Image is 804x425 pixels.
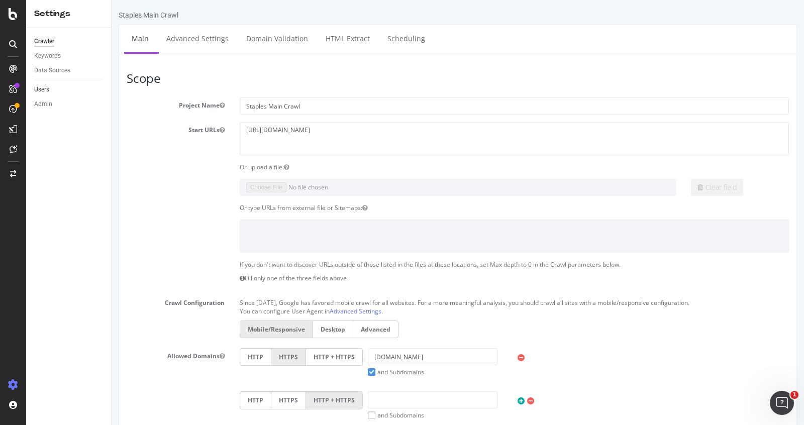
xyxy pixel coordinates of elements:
[108,126,113,134] button: Start URLs
[34,51,61,61] div: Keywords
[34,51,104,61] a: Keywords
[128,391,159,409] label: HTTP
[194,348,251,366] label: HTTP + HTTPS
[8,97,121,110] label: Project Name
[34,65,104,76] a: Data Sources
[34,99,52,110] div: Admin
[34,99,104,110] a: Admin
[128,122,677,155] textarea: [URL][DOMAIN_NAME]
[121,163,685,171] div: Or upload a file:
[256,368,313,376] label: and Subdomains
[34,36,54,47] div: Crawler
[121,203,685,212] div: Or type URLs from external file or Sitemaps:
[127,25,204,52] a: Domain Validation
[15,72,677,85] h3: Scope
[34,84,49,95] div: Users
[256,411,313,419] label: and Subdomains
[790,391,798,399] span: 1
[128,260,677,269] p: If you don't want to discover URLs outside of those listed in the files at these locations, set M...
[201,321,242,338] label: Desktop
[128,295,677,307] p: Since [DATE], Google has favored mobile crawl for all websites. For a more meaningful analysis, y...
[128,321,201,338] label: Mobile/Responsive
[218,307,270,315] a: Advanced Settings
[8,348,121,360] label: Allowed Domains
[159,391,194,409] label: HTTPS
[770,391,794,415] iframe: Intercom live chat
[8,295,121,307] label: Crawl Configuration
[7,10,67,20] div: Staples Main Crawl
[128,307,677,315] p: You can configure User Agent in .
[34,84,104,95] a: Users
[108,352,113,360] button: Allowed Domains
[34,65,70,76] div: Data Sources
[128,274,677,282] p: Fill only one of the three fields above
[8,122,121,134] label: Start URLs
[268,25,321,52] a: Scheduling
[207,25,266,52] a: HTML Extract
[13,25,45,52] a: Main
[128,348,159,366] label: HTTP
[34,8,103,20] div: Settings
[159,348,194,366] label: HTTPS
[194,391,251,409] label: HTTP + HTTPS
[108,101,113,110] button: Project Name
[242,321,287,338] label: Advanced
[34,36,104,47] a: Crawler
[47,25,125,52] a: Advanced Settings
